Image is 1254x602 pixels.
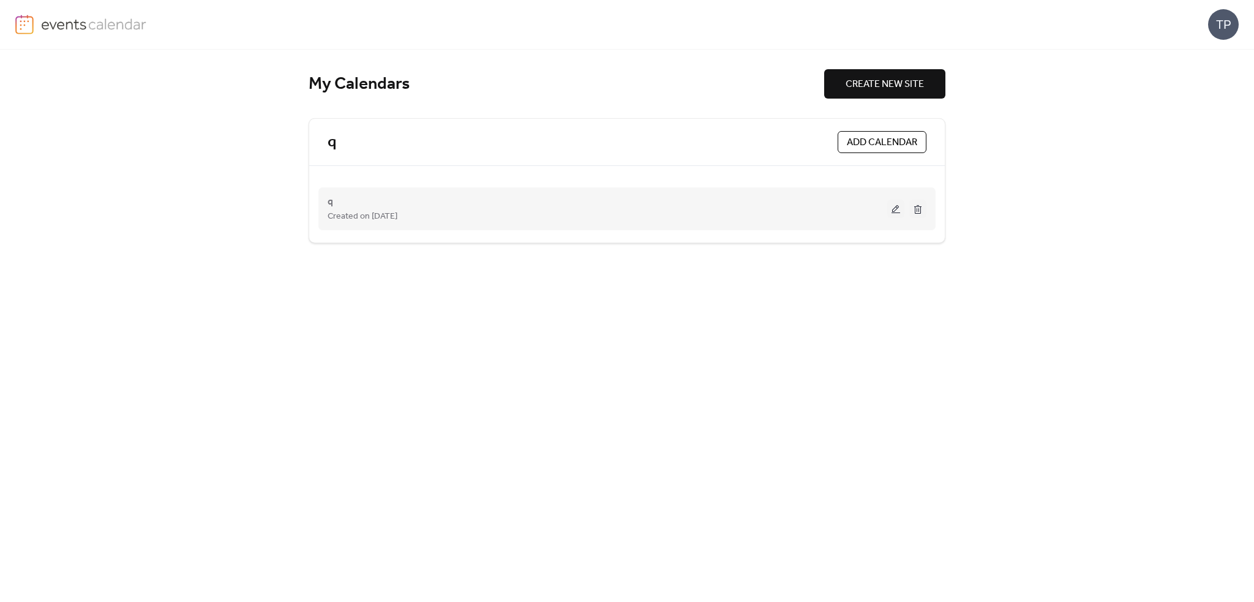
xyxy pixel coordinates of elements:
[847,135,917,150] span: ADD CALENDAR
[328,198,333,205] a: q
[824,69,945,99] button: CREATE NEW SITE
[1208,9,1239,40] div: TP
[846,77,924,92] span: CREATE NEW SITE
[838,131,926,153] button: ADD CALENDAR
[328,209,397,224] span: Created on [DATE]
[328,132,336,152] a: q
[328,195,333,209] span: q
[309,73,824,95] div: My Calendars
[41,15,147,33] img: logo-type
[15,15,34,34] img: logo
